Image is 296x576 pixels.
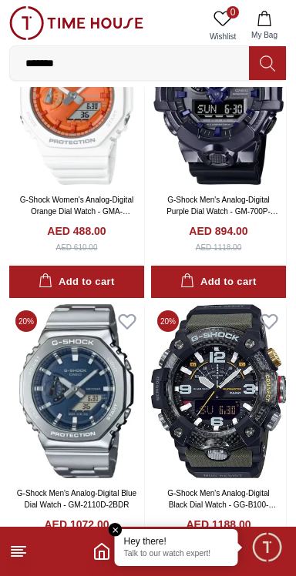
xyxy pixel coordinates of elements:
[157,310,179,332] span: 20 %
[15,310,37,332] span: 20 %
[124,549,229,560] p: Talk to our watch expert!
[180,273,256,291] div: Add to cart
[9,12,144,185] img: G-Shock Women's Analog-Digital Orange Dial Watch - GMA-S2100WS-7ADR
[242,6,287,45] button: My Bag
[44,517,109,532] h4: AED 1072.00
[151,12,286,185] img: G-Shock Men's Analog-Digital Purple Dial Watch - GM-700P-6ADR
[189,223,247,239] h4: AED 894.00
[9,304,144,477] img: G-Shock Men's Analog-Digital Blue Dial Watch - GM-2110D-2BDR
[9,266,144,299] button: Add to cart
[245,29,284,41] span: My Bag
[251,531,284,564] div: Chat Widget
[151,266,286,299] button: Add to cart
[151,304,286,477] img: G-Shock Men's Analog-Digital Black Dial Watch - GG-B100-1A3DR
[92,542,111,561] a: Home
[20,196,133,227] a: G-Shock Women's Analog-Digital Orange Dial Watch - GMA-S2100WS-7ADR
[39,273,114,291] div: Add to cart
[203,31,242,42] span: Wishlist
[227,6,239,18] span: 0
[109,523,123,537] em: Close tooltip
[166,196,278,227] a: G-Shock Men's Analog-Digital Purple Dial Watch - GM-700P-6ADR
[47,223,106,239] h4: AED 488.00
[9,6,143,40] img: ...
[196,242,242,253] div: AED 1118.00
[186,517,251,532] h4: AED 1188.00
[17,489,136,509] a: G-Shock Men's Analog-Digital Blue Dial Watch - GM-2110D-2BDR
[56,242,98,253] div: AED 610.00
[124,535,229,548] div: Hey there!
[203,6,242,45] a: 0Wishlist
[167,489,276,521] a: G-Shock Men's Analog-Digital Black Dial Watch - GG-B100-1A3DR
